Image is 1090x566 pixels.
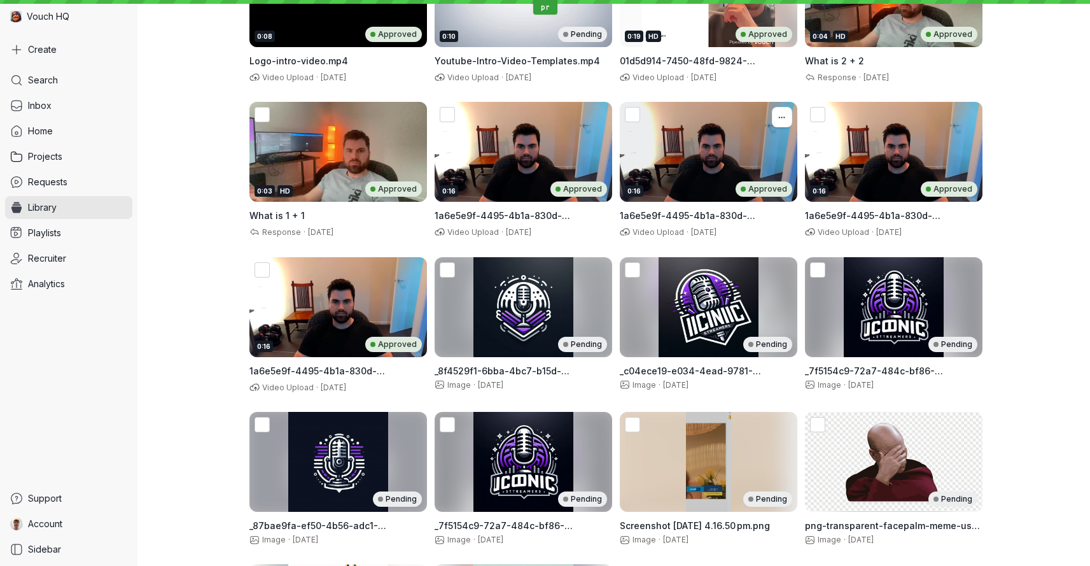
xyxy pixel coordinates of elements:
[558,337,607,352] div: Pending
[10,11,22,22] img: Vouch HQ avatar
[260,73,314,82] span: Video Upload
[869,227,876,237] span: ·
[810,31,830,42] div: 0:04
[630,227,684,237] span: Video Upload
[815,73,856,82] span: Response
[28,543,61,556] span: Sidebar
[435,210,570,234] span: 1a6e5e9f-4495-4b1a-830d-b2843d624795.mp4
[810,185,828,197] div: 0:16
[365,181,422,197] div: Approved
[249,535,286,544] span: Image
[28,518,62,530] span: Account
[620,535,656,544] span: Image
[736,181,792,197] div: Approved
[620,210,755,234] span: 1a6e5e9f-4495-4b1a-830d-b2843d624795.mp4
[5,222,132,244] a: Playlists
[28,176,67,188] span: Requests
[656,535,663,545] span: ·
[5,272,132,295] a: Analytics
[5,38,132,61] button: Create
[255,31,275,42] div: 0:08
[805,535,841,544] span: Image
[620,55,797,67] h3: 01d5d914-7450-48fd-9824-7d5ee6d8f525.mp4
[255,185,275,197] div: 0:03
[743,337,792,352] div: Pending
[620,380,656,390] span: Image
[440,185,458,197] div: 0:16
[772,107,792,127] button: More actions
[805,380,841,390] span: Image
[805,365,943,389] span: _7f5154c9-72a7-484c-bf86-e89ab36dbbf5.jpeg
[5,513,132,535] a: Harry avatarAccount
[5,69,132,92] a: Search
[625,185,643,197] div: 0:16
[928,492,977,507] div: Pending
[5,5,132,28] div: Vouch HQ
[314,383,321,393] span: ·
[620,365,797,378] h3: _c04ece19-e034-4ead-9781-1e1cf6b51a2b.jpeg
[841,380,848,390] span: ·
[499,73,506,83] span: ·
[550,181,607,197] div: Approved
[10,518,23,530] img: Harry avatar
[435,520,612,532] h3: _7f5154c9-72a7-484c-bf86-e89ab36dbbf5.jpeg
[646,31,661,42] div: HD
[478,380,503,390] span: [DATE]
[876,227,902,237] span: [DATE]
[5,120,132,143] a: Home
[435,209,612,222] h3: 1a6e5e9f-4495-4b1a-830d-b2843d624795.mp4
[921,27,977,42] div: Approved
[435,365,569,389] span: _8f4529f1-6bba-4bc7-b15d-cdb36b44b62d.jpeg
[833,31,848,42] div: HD
[5,196,132,219] a: Library
[805,55,864,66] span: What is 2 + 2
[663,535,688,544] span: [DATE]
[445,227,499,237] span: Video Upload
[249,55,348,66] span: Logo-intro-video.mp4
[558,492,607,507] div: Pending
[5,247,132,270] a: Recruiter
[620,520,770,531] span: Screenshot [DATE] 4.16.50 pm.png
[435,365,612,378] h3: _8f4529f1-6bba-4bc7-b15d-cdb36b44b62d.jpeg
[5,487,132,510] a: Support
[691,227,716,237] span: [DATE]
[471,380,478,390] span: ·
[805,209,982,222] h3: 1a6e5e9f-4495-4b1a-830d-b2843d624795.mp4
[301,227,308,237] span: ·
[848,380,874,390] span: [DATE]
[27,10,69,23] span: Vouch HQ
[435,55,600,66] span: Youtube-Intro-Video-Templates.mp4
[249,520,386,544] span: _87bae9fa-ef50-4b56-adc1-7a3199b83c73.jpeg
[249,365,427,378] h3: 1a6e5e9f-4495-4b1a-830d-b2843d624795.mp4
[28,43,57,56] span: Create
[620,365,761,389] span: _c04ece19-e034-4ead-9781-1e1cf6b51a2b.jpeg
[863,73,889,82] span: [DATE]
[373,492,422,507] div: Pending
[841,535,848,545] span: ·
[805,520,981,556] span: png-transparent-facepalm-meme-uss-[US_STATE]-scale-meme-hand-head-meme.png
[625,31,643,42] div: 0:19
[848,535,874,544] span: [DATE]
[805,365,982,378] h3: _7f5154c9-72a7-484c-bf86-e89ab36dbbf5.jpeg
[691,73,716,82] span: [DATE]
[856,73,863,83] span: ·
[736,27,792,42] div: Approved
[5,94,132,117] a: Inbox
[28,74,58,87] span: Search
[365,27,422,42] div: Approved
[5,171,132,194] a: Requests
[28,125,53,138] span: Home
[656,380,663,390] span: ·
[308,227,333,237] span: [DATE]
[435,520,573,544] span: _7f5154c9-72a7-484c-bf86-e89ab36dbbf5.jpeg
[620,55,755,79] span: 01d5d914-7450-48fd-9824-7d5ee6d8f525.mp4
[630,73,684,82] span: Video Upload
[440,31,458,42] div: 0:10
[928,337,977,352] div: Pending
[365,337,422,352] div: Approved
[684,73,691,83] span: ·
[277,185,293,197] div: HD
[620,520,797,532] h3: Screenshot 2025-02-20 at 4.16.50 pm.png
[684,227,691,237] span: ·
[249,365,385,389] span: 1a6e5e9f-4495-4b1a-830d-b2843d624795.mp4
